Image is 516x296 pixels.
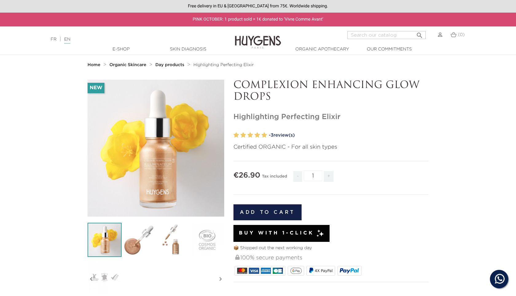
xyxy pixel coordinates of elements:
[458,33,465,37] span: (0)
[64,37,70,44] a: EN
[155,62,186,67] a: Day products
[233,245,428,251] p: 📦 Shipped out the next working day
[291,46,353,53] a: Organic Apothecary
[90,46,152,53] a: E-Shop
[235,26,281,50] img: Huygens
[217,264,224,294] i: 
[88,63,100,67] strong: Home
[233,172,260,179] span: €26.90
[233,204,302,220] button: Add to cart
[347,31,426,39] input: Search
[358,46,420,53] a: Our commitments
[235,251,428,265] div: 100% secure payments
[248,131,253,140] label: 3
[324,171,334,182] span: +
[237,268,247,274] img: MASTERCARD
[233,143,428,151] p: Certified ORGANIC - For all skin types
[155,63,184,67] strong: Day products
[416,30,423,37] i: 
[240,131,246,140] label: 2
[193,62,254,67] a: Highlighting Perfecting Elixir
[233,131,239,140] label: 1
[271,133,273,138] span: 3
[254,131,260,140] label: 4
[193,63,254,67] span: Highlighting Perfecting Elixir
[51,37,57,42] a: FR
[414,29,425,38] button: 
[233,80,428,103] p: COMPLEXION ENHANCING GLOW DROPS
[304,170,322,181] input: Quantity
[262,170,287,186] div: Tax included
[88,62,102,67] a: Home
[88,264,95,294] i: 
[269,131,428,140] a: -3review(s)
[157,46,219,53] a: Skin Diagnosis
[290,268,302,274] img: google_pay
[48,36,210,43] div: |
[249,268,259,274] img: VISA
[293,171,302,182] span: -
[315,269,333,273] span: 4X PayPal
[235,255,240,260] img: 100% secure payments
[261,131,267,140] label: 5
[88,83,104,93] li: New
[233,113,428,122] h1: Highlighting Perfecting Elixir
[109,63,146,67] strong: Organic Skincare
[273,268,283,274] img: CB_NATIONALE
[261,268,271,274] img: AMEX
[109,62,148,67] a: Organic Skincare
